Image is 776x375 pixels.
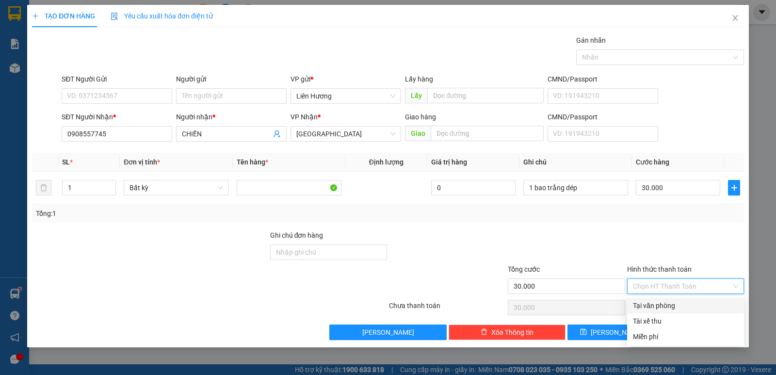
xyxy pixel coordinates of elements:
span: Lấy hàng [405,75,433,83]
span: Cước hàng [636,158,669,166]
input: Ghi Chú [523,180,628,196]
span: plus [32,13,39,19]
input: Dọc đường [431,126,544,141]
div: Miễn phí [633,331,738,342]
span: save [580,328,587,336]
div: Tại văn phòng [633,300,738,311]
button: plus [728,180,740,196]
div: VP gửi [291,74,401,84]
div: SĐT Người Gửi [62,74,172,84]
span: TẠO ĐƠN HÀNG [32,12,95,20]
span: delete [481,328,487,336]
img: icon [111,13,118,20]
span: Đơn vị tính [124,158,160,166]
span: Bất kỳ [129,180,223,195]
span: VP Nhận [291,113,318,121]
span: Sài Gòn [296,127,395,141]
span: SL [62,158,70,166]
div: Chưa thanh toán [388,300,507,317]
span: Lấy [405,88,427,103]
div: Người nhận [176,112,287,122]
input: Ghi chú đơn hàng [270,245,387,260]
span: close [731,14,739,22]
span: Định lượng [369,158,404,166]
input: VD: Bàn, Ghế [237,180,341,196]
span: plus [728,184,740,192]
button: delete [36,180,51,196]
span: Giao hàng [405,113,436,121]
button: [PERSON_NAME] [329,325,446,340]
span: Giao [405,126,431,141]
div: Người gửi [176,74,287,84]
div: Tài xế thu [633,316,738,326]
th: Ghi chú [519,153,632,172]
div: CMND/Passport [548,74,658,84]
span: Xóa Thông tin [491,327,533,338]
span: user-add [273,130,281,138]
button: save[PERSON_NAME] [567,325,655,340]
span: Tên hàng [237,158,268,166]
span: [PERSON_NAME] [362,327,414,338]
input: Dọc đường [427,88,544,103]
span: Tổng cước [508,265,540,273]
label: Gán nhãn [576,36,606,44]
div: SĐT Người Nhận [62,112,172,122]
span: Yêu cầu xuất hóa đơn điện tử [111,12,213,20]
div: CMND/Passport [548,112,658,122]
button: deleteXóa Thông tin [449,325,566,340]
span: Liên Hương [296,89,395,103]
label: Ghi chú đơn hàng [270,231,323,239]
span: [PERSON_NAME] [591,327,643,338]
input: 0 [431,180,516,196]
div: Tổng: 1 [36,208,300,219]
label: Hình thức thanh toán [627,265,692,273]
span: Giá trị hàng [431,158,467,166]
button: Close [722,5,749,32]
